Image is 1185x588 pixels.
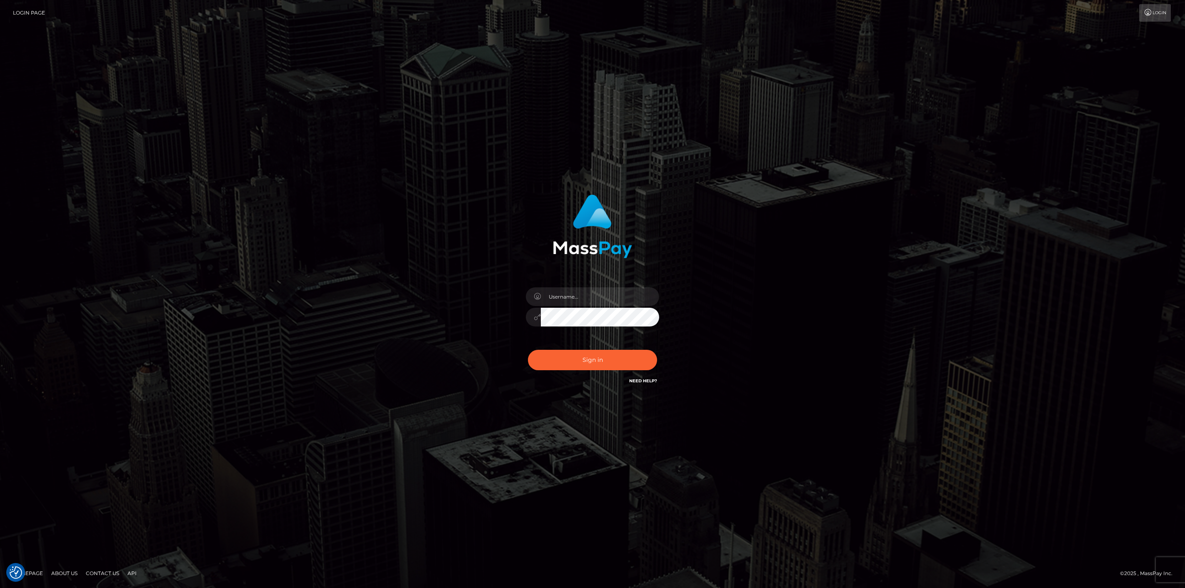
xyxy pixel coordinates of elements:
[1120,569,1179,578] div: © 2025 , MassPay Inc.
[553,194,632,258] img: MassPay Login
[9,567,46,580] a: Homepage
[82,567,122,580] a: Contact Us
[10,566,22,579] button: Consent Preferences
[629,378,657,384] a: Need Help?
[528,350,657,370] button: Sign in
[48,567,81,580] a: About Us
[10,566,22,579] img: Revisit consent button
[541,287,659,306] input: Username...
[124,567,140,580] a: API
[13,4,45,22] a: Login Page
[1139,4,1171,22] a: Login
